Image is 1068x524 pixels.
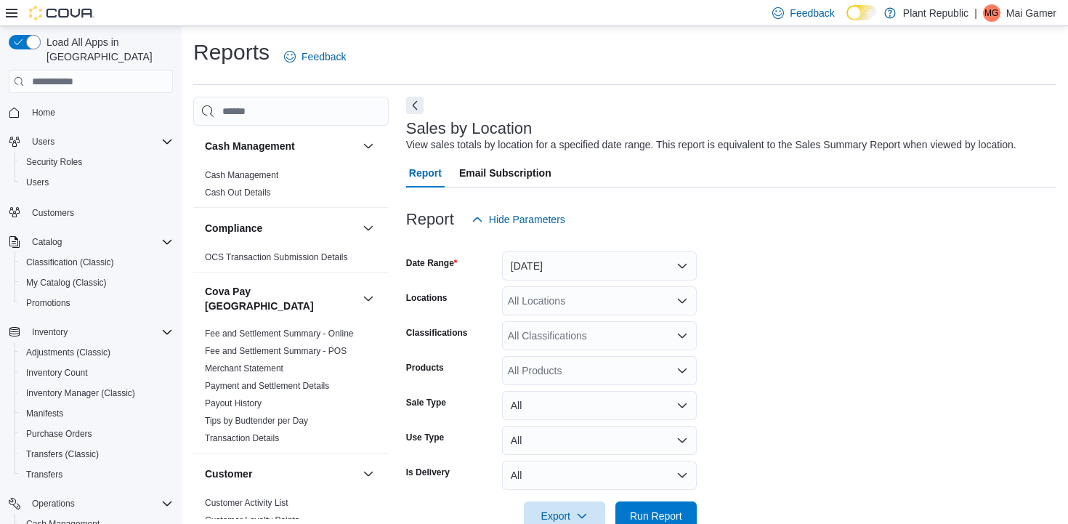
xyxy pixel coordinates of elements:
a: Users [20,174,54,191]
span: Manifests [20,405,173,422]
span: Home [32,107,55,118]
button: My Catalog (Classic) [15,273,179,293]
span: Transfers (Classic) [26,448,99,460]
h1: Reports [193,38,270,67]
a: Fee and Settlement Summary - POS [205,346,347,356]
span: Transfers [26,469,62,480]
span: Operations [26,495,173,512]
span: Transaction Details [205,432,279,444]
a: Customers [26,204,80,222]
span: Users [32,136,54,148]
span: Fee and Settlement Summary - Online [205,328,354,339]
span: Adjustments (Classic) [20,344,173,361]
label: Sale Type [406,397,446,408]
a: Tips by Budtender per Day [205,416,308,426]
a: Payout History [205,398,262,408]
button: Open list of options [676,295,688,307]
a: Manifests [20,405,69,422]
button: Cash Management [205,139,357,153]
button: All [502,426,697,455]
label: Classifications [406,327,468,339]
h3: Cash Management [205,139,295,153]
span: Email Subscription [459,158,551,188]
span: Adjustments (Classic) [26,347,110,358]
span: Feedback [790,6,834,20]
span: Merchant Statement [205,363,283,374]
label: Locations [406,292,448,304]
span: Transfers [20,466,173,483]
span: Customer Activity List [205,497,288,509]
span: Classification (Classic) [20,254,173,271]
a: Merchant Statement [205,363,283,374]
button: Inventory Manager (Classic) [15,383,179,403]
button: Operations [3,493,179,514]
button: Cash Management [360,137,377,155]
h3: Report [406,211,454,228]
button: Catalog [26,233,68,251]
span: Transfers (Classic) [20,446,173,463]
img: Cova [29,6,94,20]
span: Security Roles [20,153,173,171]
a: Classification (Classic) [20,254,120,271]
button: All [502,461,697,490]
span: Inventory Manager (Classic) [26,387,135,399]
button: Classification (Classic) [15,252,179,273]
button: Home [3,102,179,123]
span: OCS Transaction Submission Details [205,251,348,263]
span: Payment and Settlement Details [205,380,329,392]
a: Transfers [20,466,68,483]
p: Plant Republic [903,4,968,22]
h3: Customer [205,467,252,481]
button: Promotions [15,293,179,313]
p: | [974,4,977,22]
span: Operations [32,498,75,509]
h3: Compliance [205,221,262,235]
span: Tips by Budtender per Day [205,415,308,427]
button: Transfers (Classic) [15,444,179,464]
a: Cash Out Details [205,188,271,198]
div: Cova Pay [GEOGRAPHIC_DATA] [193,325,389,453]
button: Next [406,97,424,114]
a: Promotions [20,294,76,312]
span: Hide Parameters [489,212,565,227]
span: Inventory [32,326,68,338]
div: Mai Gamer [983,4,1000,22]
span: Fee and Settlement Summary - POS [205,345,347,357]
input: Dark Mode [846,5,877,20]
span: Users [20,174,173,191]
span: Run Report [630,509,682,523]
button: Users [3,132,179,152]
button: Hide Parameters [466,205,571,234]
button: Open list of options [676,365,688,376]
button: Compliance [360,219,377,237]
button: Inventory Count [15,363,179,383]
a: Home [26,104,61,121]
span: Purchase Orders [26,428,92,440]
span: Inventory Count [20,364,173,382]
button: Inventory [26,323,73,341]
button: Cova Pay [GEOGRAPHIC_DATA] [205,284,357,313]
button: Open list of options [676,330,688,342]
span: Payout History [205,398,262,409]
span: Promotions [26,297,70,309]
button: Operations [26,495,81,512]
span: Purchase Orders [20,425,173,443]
button: Customer [360,465,377,483]
a: My Catalog (Classic) [20,274,113,291]
a: Inventory Count [20,364,94,382]
span: Customers [26,203,173,221]
button: Purchase Orders [15,424,179,444]
button: All [502,391,697,420]
div: Compliance [193,249,389,272]
span: Manifests [26,408,63,419]
span: Users [26,133,173,150]
button: Catalog [3,232,179,252]
span: Inventory [26,323,173,341]
button: Cova Pay [GEOGRAPHIC_DATA] [360,290,377,307]
a: Inventory Manager (Classic) [20,384,141,402]
span: Cash Management [205,169,278,181]
span: Users [26,177,49,188]
span: Security Roles [26,156,82,168]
